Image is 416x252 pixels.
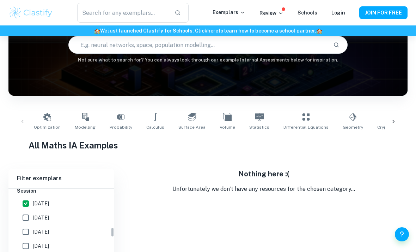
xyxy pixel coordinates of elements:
[213,8,245,16] p: Exemplars
[110,124,132,130] span: Probability
[178,124,206,130] span: Surface Area
[249,124,269,130] span: Statistics
[34,124,61,130] span: Optimization
[77,3,169,23] input: Search for any exemplars...
[298,10,317,16] a: Schools
[316,28,322,34] span: 🏫
[120,169,408,179] h5: Nothing here :(
[359,6,408,19] button: JOIN FOR FREE
[8,57,408,64] h6: Not sure what to search for? You can always look through our example Internal Assessments below f...
[377,124,406,130] span: Cryptography
[69,35,328,55] input: E.g. neural networks, space, population modelling...
[8,169,114,188] h6: Filter exemplars
[331,10,345,16] a: Login
[33,214,49,222] span: [DATE]
[94,28,100,34] span: 🏫
[207,28,218,34] a: here
[220,124,235,130] span: Volume
[33,242,49,250] span: [DATE]
[1,27,415,35] h6: We just launched Clastify for Schools. Click to learn how to become a school partner.
[75,124,96,130] span: Modelling
[343,124,363,130] span: Geometry
[330,39,342,51] button: Search
[33,228,49,236] span: [DATE]
[17,187,106,195] h6: Session
[120,185,408,193] p: Unfortunately we don't have any resources for the chosen category...
[395,227,409,241] button: Help and Feedback
[259,9,283,17] p: Review
[283,124,329,130] span: Differential Equations
[33,200,49,207] span: [DATE]
[146,124,164,130] span: Calculus
[29,139,388,152] h1: All Maths IA Examples
[8,6,53,20] img: Clastify logo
